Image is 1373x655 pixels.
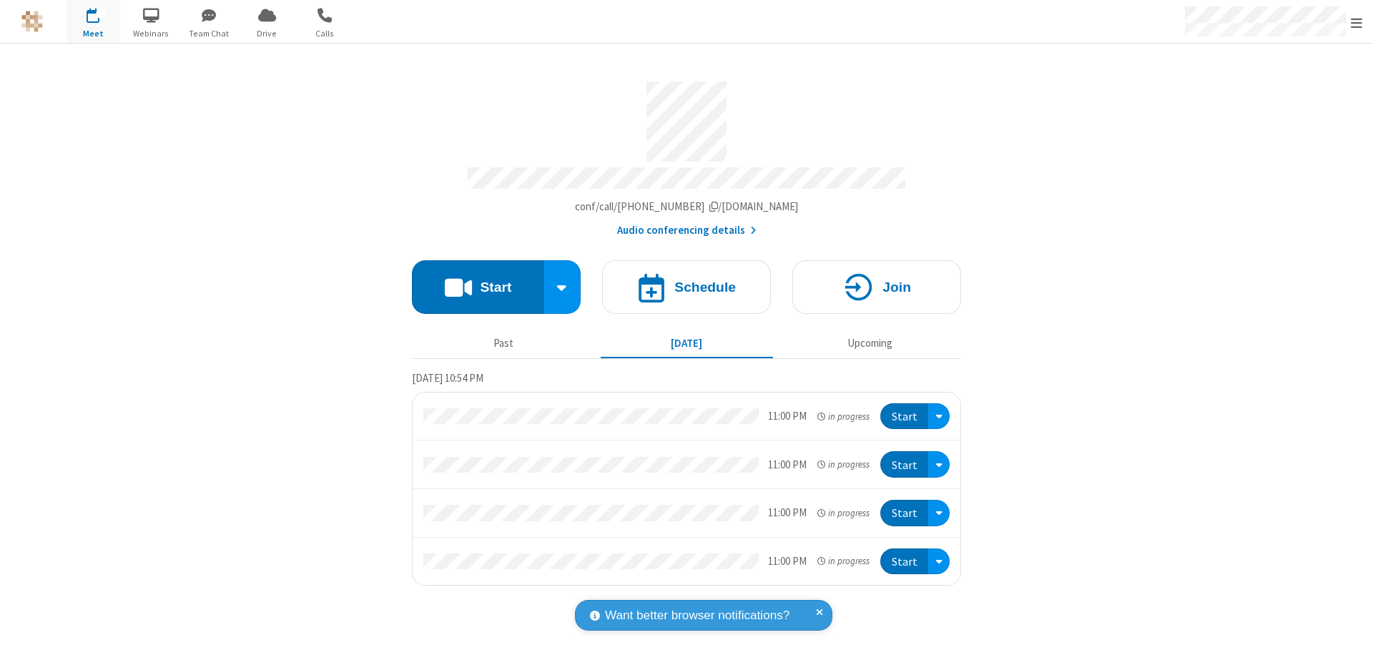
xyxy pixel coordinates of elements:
[768,408,807,425] div: 11:00 PM
[928,500,950,526] div: Open menu
[240,27,294,40] span: Drive
[602,260,771,314] button: Schedule
[880,548,928,575] button: Start
[928,403,950,430] div: Open menu
[882,280,911,294] h4: Join
[817,458,870,471] em: in progress
[768,553,807,570] div: 11:00 PM
[575,200,799,213] span: Copy my meeting room link
[784,330,956,357] button: Upcoming
[412,371,483,385] span: [DATE] 10:54 PM
[880,451,928,478] button: Start
[605,606,789,625] span: Want better browser notifications?
[544,260,581,314] div: Start conference options
[412,370,961,586] section: Today's Meetings
[418,330,590,357] button: Past
[575,199,799,215] button: Copy my meeting room linkCopy my meeting room link
[817,554,870,568] em: in progress
[412,260,544,314] button: Start
[768,505,807,521] div: 11:00 PM
[928,548,950,575] div: Open menu
[928,451,950,478] div: Open menu
[412,71,961,239] section: Account details
[792,260,961,314] button: Join
[601,330,773,357] button: [DATE]
[67,27,120,40] span: Meet
[817,506,870,520] em: in progress
[880,403,928,430] button: Start
[880,500,928,526] button: Start
[674,280,736,294] h4: Schedule
[817,410,870,423] em: in progress
[768,457,807,473] div: 11:00 PM
[298,27,352,40] span: Calls
[617,222,757,239] button: Audio conferencing details
[21,11,43,32] img: QA Selenium DO NOT DELETE OR CHANGE
[182,27,236,40] span: Team Chat
[480,280,511,294] h4: Start
[124,27,178,40] span: Webinars
[97,8,106,19] div: 4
